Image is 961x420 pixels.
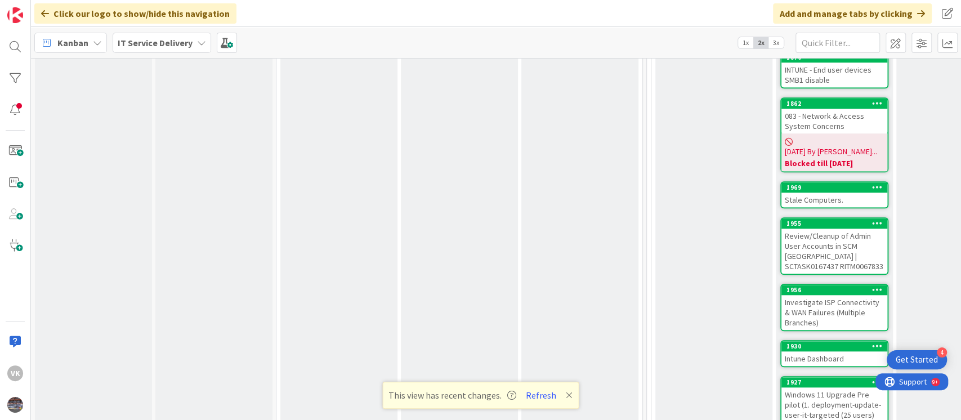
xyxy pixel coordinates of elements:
input: Quick Filter... [795,33,880,53]
div: Intune Dashboard [781,351,887,366]
div: 083 - Network & Access System Concerns [781,109,887,133]
div: 1862 [786,100,887,108]
b: IT Service Delivery [118,37,193,48]
a: 1955Review/Cleanup of Admin User Accounts in SCM [GEOGRAPHIC_DATA] | SCTASK0167437 RITM0067833 [780,217,888,275]
div: 1969 [786,184,887,191]
div: INTUNE - End user devices SMB1 disable [781,62,887,87]
img: avatar [7,397,23,413]
button: Refresh [522,388,560,403]
span: 3x [768,37,784,48]
div: 1956 [786,286,887,294]
span: Support [24,2,51,15]
div: Add and manage tabs by clicking [773,3,932,24]
span: 2x [753,37,768,48]
div: 1956 [781,285,887,295]
span: This view has recent changes. [388,388,516,402]
div: Click our logo to show/hide this navigation [34,3,236,24]
span: [DATE] By [PERSON_NAME]... [785,146,877,158]
span: Kanban [57,36,88,50]
a: 1862083 - Network & Access System Concerns[DATE] By [PERSON_NAME]...Blocked till [DATE] [780,97,888,172]
div: 1930Intune Dashboard [781,341,887,366]
div: 1927 [786,378,887,386]
div: Open Get Started checklist, remaining modules: 4 [887,350,947,369]
a: 1930Intune Dashboard [780,340,888,367]
div: VK [7,365,23,381]
div: 1955 [781,218,887,229]
div: 1927 [781,377,887,387]
a: 1969Stale Computers. [780,181,888,208]
div: 1955Review/Cleanup of Admin User Accounts in SCM [GEOGRAPHIC_DATA] | SCTASK0167437 RITM0067833 [781,218,887,274]
span: 1x [738,37,753,48]
div: Investigate ISP Connectivity & WAN Failures (Multiple Branches) [781,295,887,330]
div: 1930 [781,341,887,351]
div: 9+ [57,5,62,14]
div: 1969 [781,182,887,193]
div: 1862083 - Network & Access System Concerns [781,99,887,133]
div: 1930 [786,342,887,350]
div: Review/Cleanup of Admin User Accounts in SCM [GEOGRAPHIC_DATA] | SCTASK0167437 RITM0067833 [781,229,887,274]
div: Get Started [896,354,938,365]
div: 1955 [786,220,887,227]
b: Blocked till [DATE] [785,158,884,169]
img: Visit kanbanzone.com [7,7,23,23]
div: 1969Stale Computers. [781,182,887,207]
div: 1956Investigate ISP Connectivity & WAN Failures (Multiple Branches) [781,285,887,330]
a: 1956Investigate ISP Connectivity & WAN Failures (Multiple Branches) [780,284,888,331]
div: 1870INTUNE - End user devices SMB1 disable [781,52,887,87]
a: 1870INTUNE - End user devices SMB1 disable [780,51,888,88]
div: 4 [937,347,947,358]
div: 1862 [781,99,887,109]
div: Stale Computers. [781,193,887,207]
